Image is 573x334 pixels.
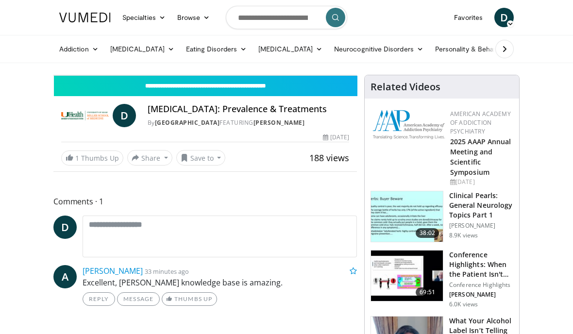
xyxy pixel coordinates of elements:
a: Thumbs Up [162,292,217,306]
a: A [53,265,77,288]
button: Save to [176,150,226,166]
span: 38:02 [416,228,439,238]
a: Favorites [448,8,489,27]
a: Reply [83,292,115,306]
a: American Academy of Addiction Psychiatry [450,110,511,135]
a: [PERSON_NAME] [253,118,305,127]
a: Neurocognitive Disorders [328,39,429,59]
img: University of Miami [61,104,109,127]
a: [MEDICAL_DATA] [253,39,328,59]
h4: [MEDICAL_DATA]: Prevalence & Treatments [148,104,349,115]
img: f7c290de-70ae-47e0-9ae1-04035161c232.png.150x105_q85_autocrop_double_scale_upscale_version-0.2.png [372,110,445,139]
div: By FEATURING [148,118,349,127]
a: D [53,216,77,239]
h3: Conference Highlights: When the Patient Isn't Getting Better - A Psy… [449,250,513,279]
p: Conference Highlights [449,281,513,289]
a: D [113,104,136,127]
small: 33 minutes ago [145,267,189,276]
a: [PERSON_NAME] [83,266,143,276]
img: VuMedi Logo [59,13,111,22]
button: Share [127,150,172,166]
a: Browse [171,8,216,27]
a: 1 Thumbs Up [61,150,123,166]
input: Search topics, interventions [226,6,347,29]
a: Eating Disorders [180,39,253,59]
a: Specialties [117,8,171,27]
a: 2025 AAAP Annual Meeting and Scientific Symposium [450,137,511,177]
p: 8.9K views [449,232,478,239]
p: 6.0K views [449,301,478,308]
div: [DATE] [323,133,349,142]
span: 188 views [309,152,349,164]
img: 4362ec9e-0993-4580-bfd4-8e18d57e1d49.150x105_q85_crop-smart_upscale.jpg [371,250,443,301]
div: [DATE] [450,178,511,186]
span: Comments 1 [53,195,357,208]
p: Excellent, [PERSON_NAME] knowledge base is amazing. [83,277,357,288]
a: Message [117,292,160,306]
p: [PERSON_NAME] [449,291,513,299]
h3: Clinical Pearls: General Neurology Topics Part 1 [449,191,513,220]
img: 91ec4e47-6cc3-4d45-a77d-be3eb23d61cb.150x105_q85_crop-smart_upscale.jpg [371,191,443,242]
a: D [494,8,514,27]
span: 69:51 [416,287,439,297]
a: 69:51 Conference Highlights: When the Patient Isn't Getting Better - A Psy… Conference Highlights... [371,250,513,308]
a: Personality & Behavior Disorders [429,39,552,59]
span: 1 [75,153,79,163]
p: [PERSON_NAME] [449,222,513,230]
a: Addiction [53,39,104,59]
h4: Related Videos [371,81,440,93]
a: [GEOGRAPHIC_DATA] [155,118,220,127]
a: [MEDICAL_DATA] [104,39,180,59]
a: 38:02 Clinical Pearls: General Neurology Topics Part 1 [PERSON_NAME] 8.9K views [371,191,513,242]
